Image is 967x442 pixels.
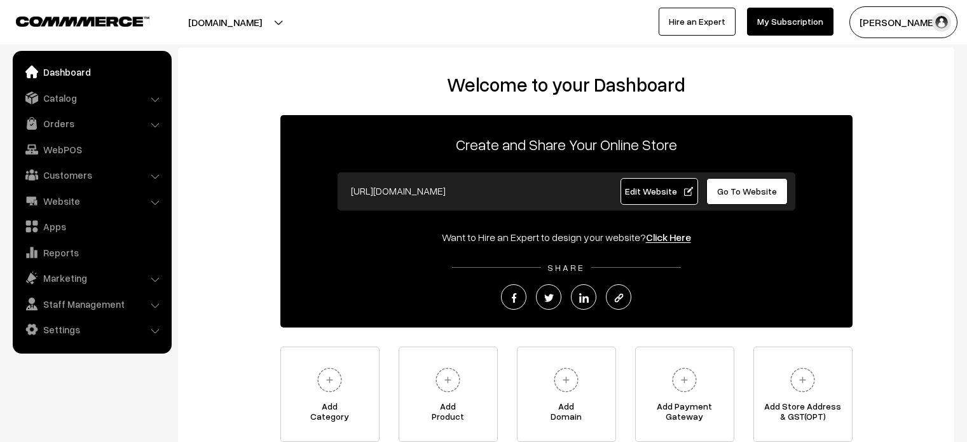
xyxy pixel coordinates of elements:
[932,13,951,32] img: user
[785,363,820,397] img: plus.svg
[16,190,167,212] a: Website
[646,231,691,244] a: Click Here
[635,347,734,442] a: Add PaymentGateway
[517,347,616,442] a: AddDomain
[667,363,702,397] img: plus.svg
[16,13,127,28] a: COMMMERCE
[16,318,167,341] a: Settings
[747,8,833,36] a: My Subscription
[625,186,693,197] span: Edit Website
[541,262,591,273] span: SHARE
[399,347,498,442] a: AddProduct
[636,401,734,427] span: Add Payment Gateway
[16,215,167,238] a: Apps
[518,401,615,427] span: Add Domain
[280,347,380,442] a: AddCategory
[16,17,149,26] img: COMMMERCE
[191,73,942,96] h2: Welcome to your Dashboard
[549,363,584,397] img: plus.svg
[399,401,497,427] span: Add Product
[312,363,347,397] img: plus.svg
[16,241,167,264] a: Reports
[16,266,167,289] a: Marketing
[16,138,167,161] a: WebPOS
[849,6,957,38] button: [PERSON_NAME]
[430,363,465,397] img: plus.svg
[753,347,853,442] a: Add Store Address& GST(OPT)
[144,6,306,38] button: [DOMAIN_NAME]
[16,293,167,315] a: Staff Management
[280,133,853,156] p: Create and Share Your Online Store
[659,8,736,36] a: Hire an Expert
[280,230,853,245] div: Want to Hire an Expert to design your website?
[754,401,852,427] span: Add Store Address & GST(OPT)
[706,178,788,205] a: Go To Website
[621,178,698,205] a: Edit Website
[281,401,379,427] span: Add Category
[16,60,167,83] a: Dashboard
[16,112,167,135] a: Orders
[16,163,167,186] a: Customers
[16,86,167,109] a: Catalog
[717,186,777,197] span: Go To Website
